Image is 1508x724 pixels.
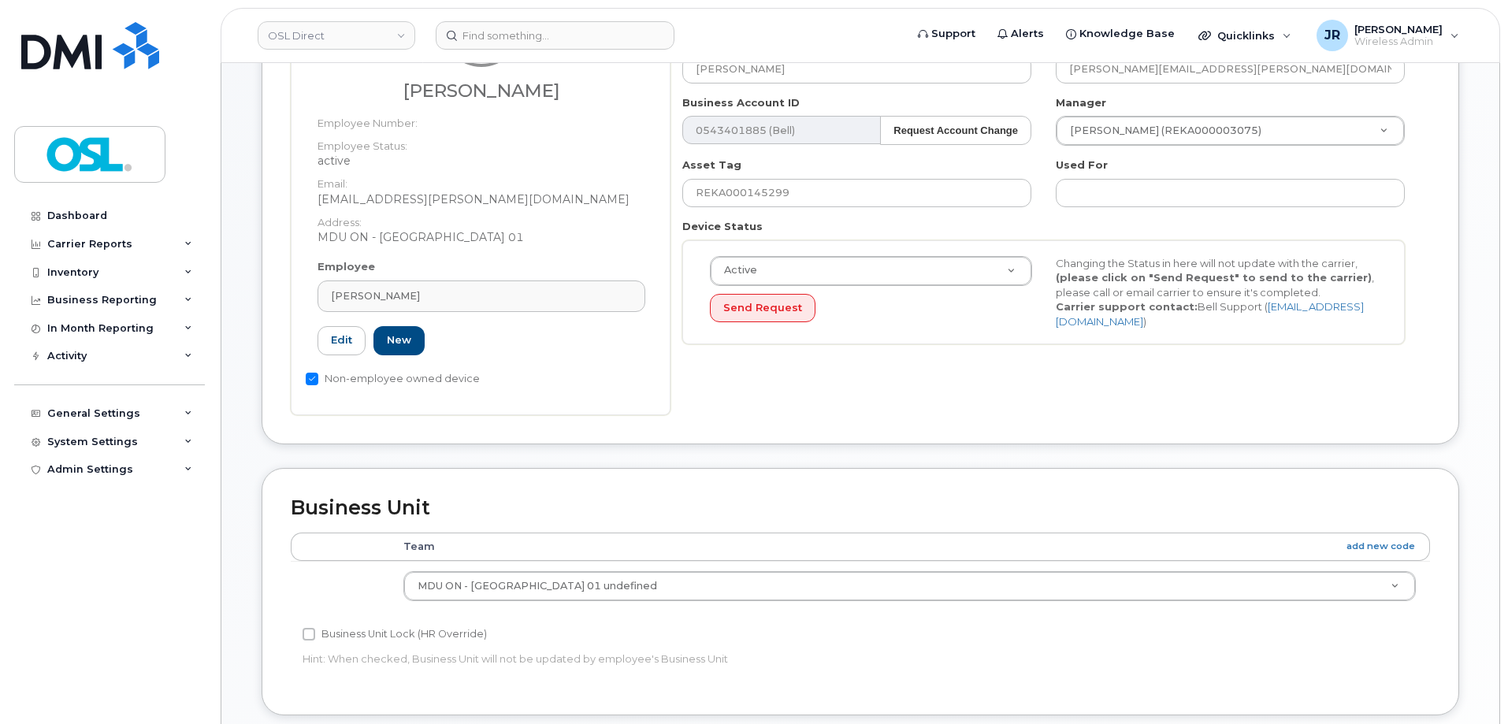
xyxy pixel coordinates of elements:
th: Team [389,533,1430,561]
button: Send Request [710,294,815,323]
label: Non-employee owned device [306,369,480,388]
span: Quicklinks [1217,29,1275,42]
span: Alerts [1011,26,1044,42]
h3: [PERSON_NAME] [318,81,645,101]
dt: Email: [318,169,645,191]
dd: MDU ON - [GEOGRAPHIC_DATA] 01 [318,229,645,245]
a: [EMAIL_ADDRESS][DOMAIN_NAME] [1056,300,1364,328]
a: [PERSON_NAME] [318,280,645,312]
dt: Address: [318,207,645,230]
span: MDU ON - TOR EAST 01 undefined [418,580,657,592]
dt: Employee Number: [318,108,645,131]
div: Changing the Status in here will not update with the carrier, , please call or email carrier to e... [1044,256,1390,329]
span: Knowledge Base [1079,26,1175,42]
div: Jomari Rojas [1306,20,1470,51]
a: [PERSON_NAME] (REKA000003075) [1057,117,1404,145]
label: Business Unit Lock (HR Override) [303,625,487,644]
a: New [373,326,425,355]
input: Business Unit Lock (HR Override) [303,628,315,640]
a: Alerts [986,18,1055,50]
strong: Carrier support contact: [1056,300,1198,313]
label: Business Account ID [682,95,800,110]
a: Edit [318,326,366,355]
label: Device Status [682,219,763,234]
a: Support [907,18,986,50]
label: Employee [318,259,375,274]
label: Used For [1056,158,1108,173]
input: Find something... [436,21,674,50]
input: Non-employee owned device [306,373,318,385]
dt: Employee Status: [318,131,645,154]
strong: Request Account Change [893,124,1018,136]
a: OSL Direct [258,21,415,50]
button: Request Account Change [880,116,1031,145]
label: Asset Tag [682,158,741,173]
span: Wireless Admin [1354,35,1443,48]
a: add new code [1346,540,1415,553]
dd: [EMAIL_ADDRESS][PERSON_NAME][DOMAIN_NAME] [318,191,645,207]
span: [PERSON_NAME] [331,288,420,303]
span: [PERSON_NAME] (REKA000003075) [1060,124,1261,138]
strong: (please click on "Send Request" to send to the carrier) [1056,271,1372,284]
span: Active [715,263,757,277]
a: MDU ON - [GEOGRAPHIC_DATA] 01 undefined [404,572,1415,600]
a: Active [711,257,1031,285]
p: Hint: When checked, Business Unit will not be updated by employee's Business Unit [303,652,1038,666]
span: [PERSON_NAME] [1354,23,1443,35]
span: Support [931,26,975,42]
div: Quicklinks [1187,20,1302,51]
h2: Business Unit [291,497,1430,519]
dd: active [318,153,645,169]
a: Knowledge Base [1055,18,1186,50]
span: JR [1324,26,1340,45]
label: Manager [1056,95,1106,110]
